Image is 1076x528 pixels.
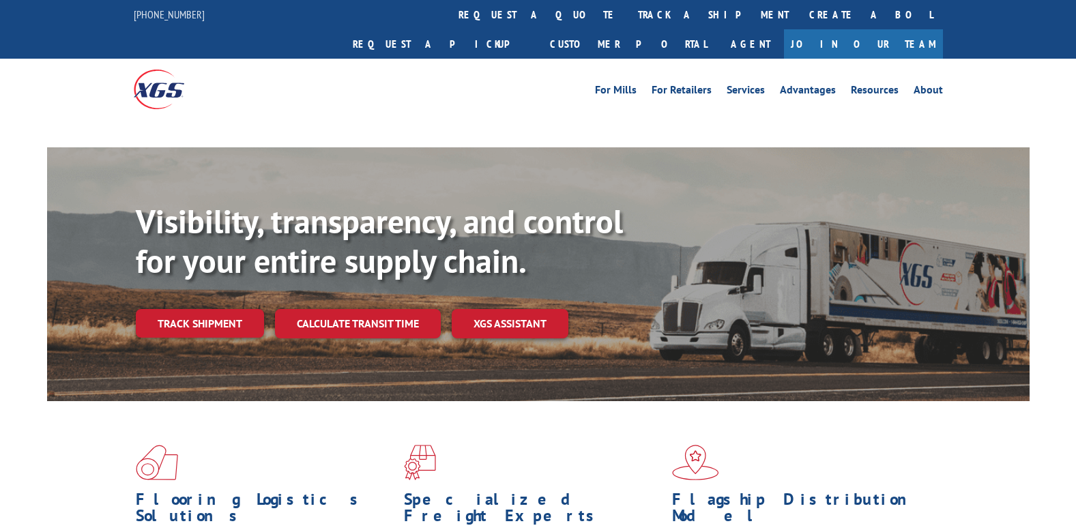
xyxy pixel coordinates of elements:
[784,29,943,59] a: Join Our Team
[780,85,836,100] a: Advantages
[727,85,765,100] a: Services
[914,85,943,100] a: About
[672,445,719,480] img: xgs-icon-flagship-distribution-model-red
[136,445,178,480] img: xgs-icon-total-supply-chain-intelligence-red
[136,309,264,338] a: Track shipment
[595,85,637,100] a: For Mills
[717,29,784,59] a: Agent
[134,8,205,21] a: [PHONE_NUMBER]
[851,85,899,100] a: Resources
[404,445,436,480] img: xgs-icon-focused-on-flooring-red
[136,200,623,282] b: Visibility, transparency, and control for your entire supply chain.
[540,29,717,59] a: Customer Portal
[452,309,568,338] a: XGS ASSISTANT
[275,309,441,338] a: Calculate transit time
[343,29,540,59] a: Request a pickup
[652,85,712,100] a: For Retailers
